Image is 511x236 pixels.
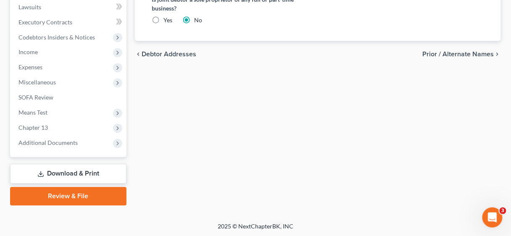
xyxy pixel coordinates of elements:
iframe: Intercom live chat [482,207,503,228]
span: Miscellaneous [18,79,56,86]
label: No [194,16,202,24]
span: Chapter 13 [18,124,48,131]
span: Income [18,49,38,56]
a: SOFA Review [12,90,126,105]
span: Codebtors Insiders & Notices [18,34,95,41]
button: Prior / Alternate Names chevron_right [423,51,501,58]
span: 3 [500,207,506,214]
span: Prior / Alternate Names [423,51,494,58]
span: SOFA Review [18,94,53,101]
i: chevron_right [494,51,501,58]
span: Debtor Addresses [142,51,196,58]
a: Download & Print [10,164,126,184]
button: chevron_left Debtor Addresses [135,51,196,58]
span: Additional Documents [18,139,78,147]
span: Means Test [18,109,47,116]
span: Lawsuits [18,3,41,10]
span: Expenses [18,64,42,71]
label: Yes [163,16,172,24]
span: Executory Contracts [18,18,72,26]
i: chevron_left [135,51,142,58]
a: Executory Contracts [12,15,126,30]
a: Review & File [10,187,126,206]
